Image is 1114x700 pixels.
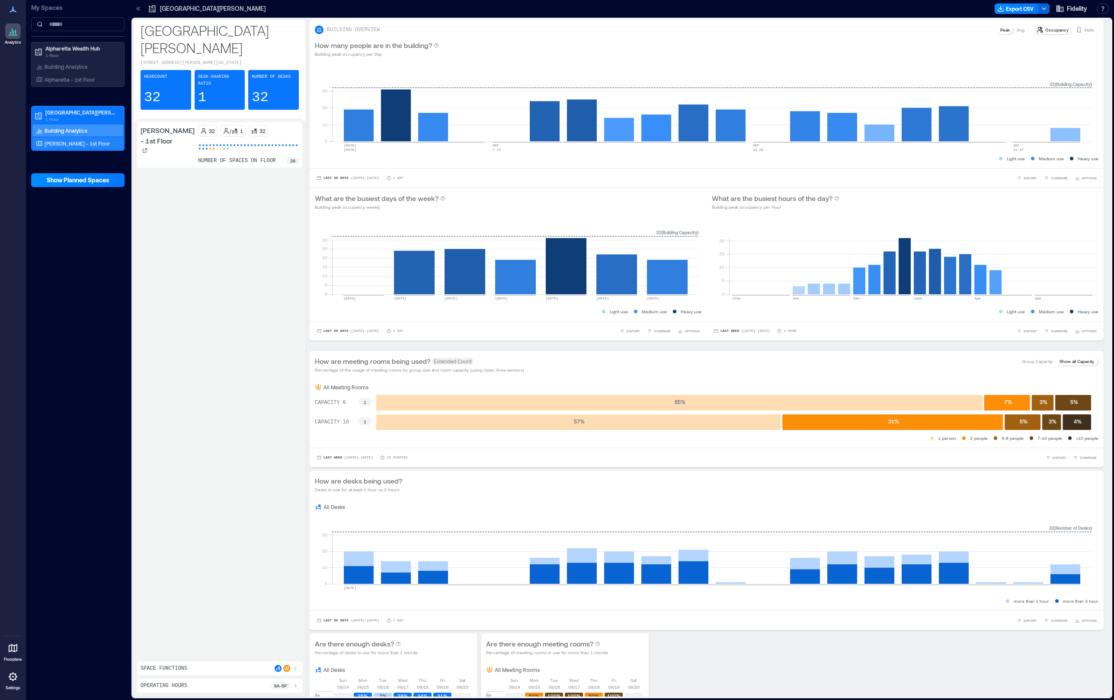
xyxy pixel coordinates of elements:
text: 5 % [1070,399,1078,405]
p: Operating Hours [141,682,187,689]
span: COMPARE [1051,328,1068,334]
tspan: 0 [722,291,724,296]
text: CAPACITY 6 [315,400,346,406]
p: Sun [510,677,518,684]
p: [PERSON_NAME] - 1st Floor [45,140,110,147]
text: 3 % [1049,418,1056,424]
p: more than 1 hour [1014,598,1049,605]
text: [DATE] [546,296,558,300]
p: Sat [631,677,637,684]
p: 32 [259,127,266,134]
text: 34% [417,693,428,699]
p: 09/17 [397,684,409,690]
button: COMPARE [1042,616,1069,625]
p: 1 Floor [45,116,118,123]
span: EXPORT [1024,328,1037,334]
button: OPTIONS [1073,616,1098,625]
p: Light use [1007,308,1025,315]
text: 50% [589,693,599,699]
p: What are the busiest hours of the day? [712,193,832,204]
p: Medium use [1039,308,1064,315]
p: 1 [240,127,243,134]
p: Show all Capacity [1060,358,1094,365]
p: Fri [440,677,445,684]
text: 85 % [675,399,685,405]
text: [DATE] [445,296,457,300]
p: 1 [198,89,206,106]
p: 8a [486,692,491,699]
p: BUILDING OVERVIEW [327,26,380,33]
p: [PERSON_NAME] - 1st Floor [141,125,195,146]
a: Floorplans [1,638,25,665]
span: OPTIONS [685,328,700,334]
span: OPTIONS [1082,618,1097,623]
p: Light use [610,308,628,315]
p: Number of Desks [252,73,291,80]
span: COMPARE [654,328,671,334]
tspan: 20 [719,238,724,243]
p: Desks in use for at least 1 hour vs 3 hours [315,486,402,493]
a: Settings [3,666,23,693]
p: Building peak occupancy weekly [315,204,445,210]
tspan: 0 [325,291,327,296]
p: Are there enough desks? [315,639,394,649]
p: Wed [569,677,579,684]
p: All Desks [323,666,345,673]
p: Heavy use [1078,308,1098,315]
p: Building peak occupancy per Day [315,51,439,57]
p: 09/19 [437,684,448,690]
p: 09/14 [337,684,349,690]
span: EXPORT [1024,618,1037,623]
p: 09/18 [417,684,429,690]
p: 09/16 [548,684,560,690]
text: 25% [358,693,368,699]
p: All Meeting Rooms [323,384,368,391]
p: Building Analytics [45,127,87,134]
p: 32 [252,89,268,106]
span: EXPORT [1053,455,1066,460]
p: Alpharetta Wealth Hub [45,45,118,52]
p: 09/16 [377,684,389,690]
text: 8am [853,296,860,300]
text: 12pm [914,296,922,300]
p: more than 3 hour [1063,598,1098,605]
p: Occupancy [1045,26,1069,33]
text: 31 % [888,418,899,424]
p: 09/14 [509,684,520,690]
text: CAPACITY 16 [315,419,349,425]
p: [GEOGRAPHIC_DATA][PERSON_NAME] [160,4,266,13]
button: OPTIONS [1073,327,1098,335]
p: 32 [209,127,215,134]
p: 8a - 5p [274,682,287,689]
p: 15 minutes [387,455,407,460]
p: What are the busiest days of the week? [315,193,439,204]
text: 28% [397,693,408,699]
p: Mon [359,677,368,684]
p: Percentage of the usage of meeting rooms by group size and room capacity (using Open Area sensors) [315,366,524,373]
p: Heavy use [681,308,701,315]
button: Last Week |[DATE]-[DATE] [712,327,771,335]
button: OPTIONS [1073,174,1098,182]
text: 5 % [1020,418,1028,424]
p: 09/18 [588,684,600,690]
p: 1 Day [393,618,403,623]
p: 1 Day [393,175,403,181]
text: 8pm [1035,296,1041,300]
p: 4-6 people [1002,435,1024,442]
p: All Desks [323,503,345,510]
tspan: 25 [322,246,327,251]
tspan: 30 [322,237,327,242]
p: Tue [379,677,387,684]
p: Visits [1084,26,1094,33]
text: 100% [567,693,581,699]
p: My Spaces [31,3,125,12]
p: Are there enough meeting rooms? [486,639,593,649]
button: Export CSV [995,3,1039,14]
text: SEP [1013,143,1020,147]
button: OPTIONS [676,327,701,335]
tspan: 10 [719,264,724,270]
button: Show Planned Spaces [31,173,125,187]
p: 1 Floor [45,52,118,59]
text: 100% [547,693,561,699]
tspan: 20 [322,105,327,110]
